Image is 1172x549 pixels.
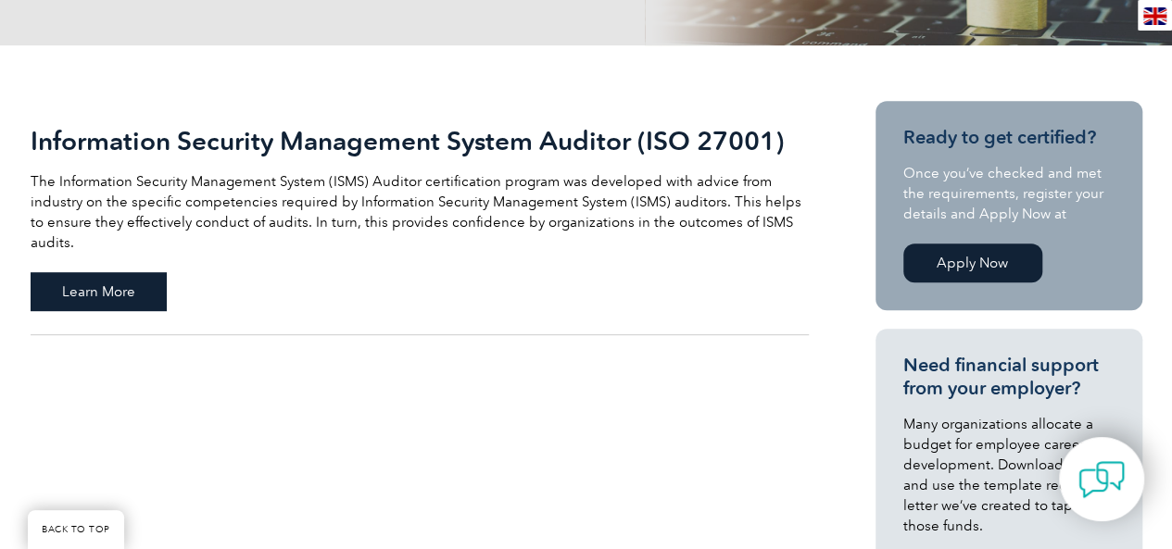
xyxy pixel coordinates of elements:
a: BACK TO TOP [28,510,124,549]
img: contact-chat.png [1078,456,1125,503]
img: en [1143,7,1166,25]
p: The Information Security Management System (ISMS) Auditor certification program was developed wit... [31,171,809,253]
h2: Information Security Management System Auditor (ISO 27001) [31,126,809,156]
p: Many organizations allocate a budget for employee career development. Download, modify and use th... [903,414,1115,536]
h3: Need financial support from your employer? [903,354,1115,400]
span: Learn More [31,272,167,311]
a: Apply Now [903,243,1042,282]
a: Information Security Management System Auditor (ISO 27001) The Information Security Management Sy... [31,101,809,335]
p: Once you’ve checked and met the requirements, register your details and Apply Now at [903,163,1115,224]
h3: Ready to get certified? [903,126,1115,149]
